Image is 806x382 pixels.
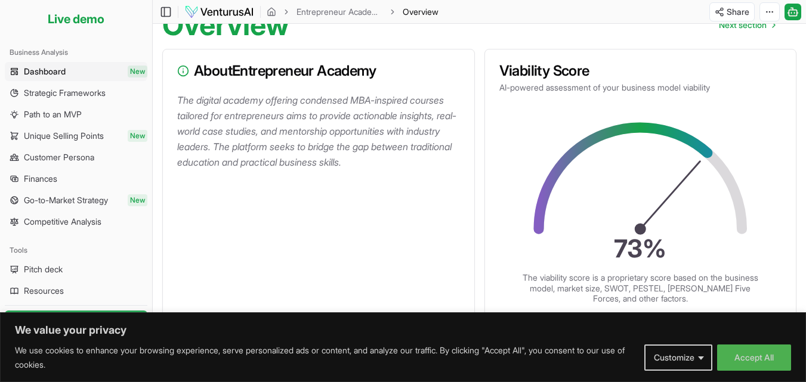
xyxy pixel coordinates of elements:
[5,83,147,103] a: Strategic Frameworks
[614,234,666,263] text: 73 %
[15,343,635,372] p: We use cookies to enhance your browsing experience, serve personalized ads or content, and analyz...
[24,194,108,206] span: Go-to-Market Strategy
[15,323,791,337] p: We value your privacy
[128,130,147,142] span: New
[24,151,94,163] span: Customer Persona
[521,272,759,304] p: The viability score is a proprietary score based on the business model, market size, SWOT, PESTEL...
[162,11,289,39] h1: Overview
[128,194,147,206] span: New
[5,260,147,279] a: Pitch deck
[24,216,101,228] span: Competitive Analysis
[24,130,104,142] span: Unique Selling Points
[719,19,767,31] span: Next section
[24,285,64,297] span: Resources
[499,64,782,78] h3: Viability Score
[727,6,749,18] span: Share
[24,108,82,120] span: Path to an MVP
[709,2,755,21] button: Share
[5,241,147,260] div: Tools
[177,92,465,170] p: The digital academy offering condensed MBA-inspired courses tailored for entrepreneurs aims to pr...
[24,173,57,185] span: Finances
[5,310,147,330] button: Get started for free
[717,344,791,371] button: Accept All
[24,87,106,99] span: Strategic Frameworks
[24,263,63,275] span: Pitch deck
[5,148,147,167] a: Customer Persona
[499,82,782,94] p: AI-powered assessment of your business model viability
[5,212,147,231] a: Competitive Analysis
[5,62,147,81] a: DashboardNew
[297,6,382,18] a: Entrepreneur Academy
[5,281,147,300] a: Resources
[709,13,785,37] a: Go to next page
[5,169,147,188] a: Finances
[5,191,147,210] a: Go-to-Market StrategyNew
[5,43,147,62] div: Business Analysis
[184,5,254,19] img: logo
[709,13,785,37] nav: pagination
[403,6,438,18] span: Overview
[5,126,147,145] a: Unique Selling PointsNew
[128,66,147,77] span: New
[644,344,712,371] button: Customize
[5,105,147,124] a: Path to an MVP
[267,6,438,18] nav: breadcrumb
[24,66,66,77] span: Dashboard
[177,64,460,78] h3: About Entrepreneur Academy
